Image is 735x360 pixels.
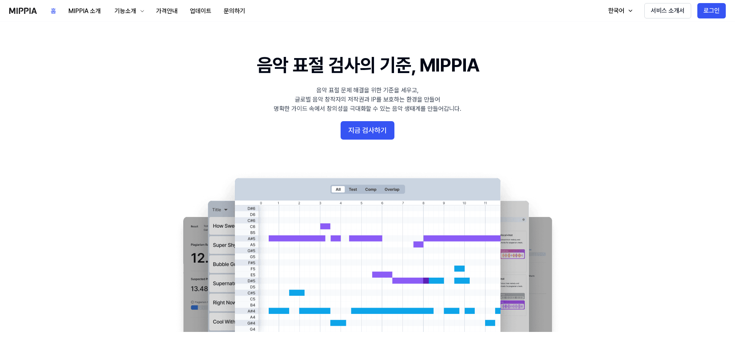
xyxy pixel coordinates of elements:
div: 한국어 [607,6,626,15]
button: 서비스 소개서 [644,3,691,18]
button: 지금 검사하기 [341,121,394,140]
button: MIPPIA 소개 [62,3,107,19]
button: 홈 [45,3,62,19]
button: 업데이트 [184,3,218,19]
a: 홈 [45,0,62,22]
button: 로그인 [697,3,726,18]
img: logo [9,8,37,14]
button: 한국어 [600,3,638,18]
a: 업데이트 [184,0,218,22]
h1: 음악 표절 검사의 기준, MIPPIA [257,52,479,78]
button: 문의하기 [218,3,251,19]
div: 음악 표절 문제 해결을 위한 기준을 세우고, 글로벌 음악 창작자의 저작권과 IP를 보호하는 환경을 만들어 명확한 가이드 속에서 창의성을 극대화할 수 있는 음악 생태계를 만들어... [274,86,461,113]
div: 기능소개 [113,7,138,16]
button: 가격안내 [150,3,184,19]
img: main Image [168,170,567,332]
button: 기능소개 [107,3,150,19]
